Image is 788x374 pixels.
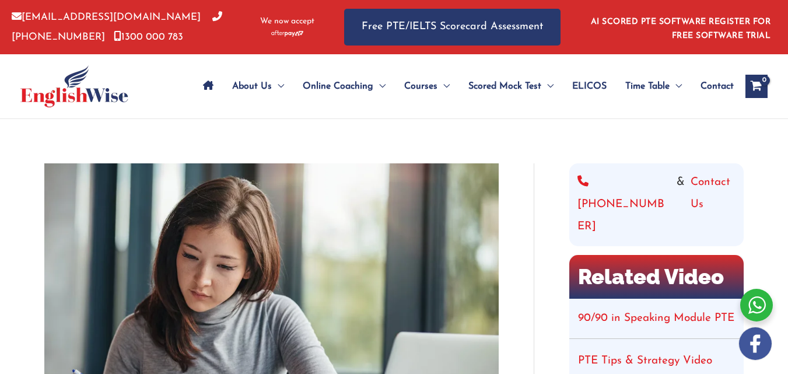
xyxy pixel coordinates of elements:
[578,355,712,366] a: PTE Tips & Strategy Video
[701,66,734,107] span: Contact
[577,172,736,238] div: &
[739,327,772,360] img: white-facebook.png
[404,66,437,107] span: Courses
[572,66,607,107] span: ELICOS
[293,66,395,107] a: Online CoachingMenu Toggle
[459,66,563,107] a: Scored Mock TestMenu Toggle
[616,66,691,107] a: Time TableMenu Toggle
[591,18,771,40] a: AI SCORED PTE SOFTWARE REGISTER FOR FREE SOFTWARE TRIAL
[194,66,734,107] nav: Site Navigation: Main Menu
[114,32,183,42] a: 1300 000 783
[584,8,776,46] aside: Header Widget 1
[260,16,314,27] span: We now accept
[691,172,736,238] a: Contact Us
[625,66,670,107] span: Time Table
[271,30,303,37] img: Afterpay-Logo
[232,66,272,107] span: About Us
[541,66,554,107] span: Menu Toggle
[395,66,459,107] a: CoursesMenu Toggle
[12,12,201,22] a: [EMAIL_ADDRESS][DOMAIN_NAME]
[223,66,293,107] a: About UsMenu Toggle
[468,66,541,107] span: Scored Mock Test
[745,75,768,98] a: View Shopping Cart, empty
[569,255,744,298] h2: Related Video
[20,65,128,107] img: cropped-ew-logo
[344,9,561,46] a: Free PTE/IELTS Scorecard Assessment
[563,66,616,107] a: ELICOS
[437,66,450,107] span: Menu Toggle
[303,66,373,107] span: Online Coaching
[272,66,284,107] span: Menu Toggle
[670,66,682,107] span: Menu Toggle
[12,12,222,41] a: [PHONE_NUMBER]
[578,313,734,324] a: 90/90 in Speaking Module PTE
[373,66,386,107] span: Menu Toggle
[691,66,734,107] a: Contact
[577,172,671,238] a: [PHONE_NUMBER]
